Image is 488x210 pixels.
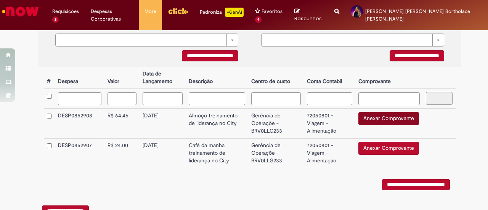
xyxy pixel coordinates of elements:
[304,109,355,138] td: 72050801 - Viagem - Alimentação
[186,67,248,89] th: Descrição
[255,16,262,23] span: 4
[104,138,140,168] td: R$ 24.00
[104,67,140,89] th: Valor
[262,8,283,15] span: Favoritos
[304,138,355,168] td: 72050801 - Viagem - Alimentação
[186,138,248,168] td: Café da manha treinamento de liderança no City
[55,109,104,138] td: DESP0852908
[248,109,304,138] td: Gerência de Operaçõe - BRV0LLG233
[248,67,304,89] th: Centro de custo
[358,142,419,155] button: Anexar Comprovante
[91,8,133,23] span: Despesas Corporativas
[355,138,423,168] td: Anexar Comprovante
[144,8,156,15] span: More
[200,8,244,17] div: Padroniza
[52,16,59,23] span: 2
[304,67,355,89] th: Conta Contabil
[294,8,323,22] a: Rascunhos
[355,109,423,138] td: Anexar Comprovante
[1,4,40,19] img: ServiceNow
[225,8,244,17] p: +GenAi
[248,138,304,168] td: Gerência de Operaçõe - BRV0LLG233
[55,67,104,89] th: Despesa
[294,15,322,22] span: Rascunhos
[186,109,248,138] td: Almoço treinamento de liderança no City
[365,8,470,22] span: [PERSON_NAME] [PERSON_NAME] Bortholace [PERSON_NAME]
[52,8,79,15] span: Requisições
[168,5,188,17] img: click_logo_yellow_360x200.png
[140,138,186,168] td: [DATE]
[140,67,186,89] th: Data de Lançamento
[55,34,238,46] a: Limpar campo {0}
[358,112,419,125] button: Anexar Comprovante
[44,67,55,89] th: #
[55,138,104,168] td: DESP0852907
[140,109,186,138] td: [DATE]
[104,109,140,138] td: R$ 64.46
[355,67,423,89] th: Comprovante
[261,34,444,46] a: Limpar campo {0}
